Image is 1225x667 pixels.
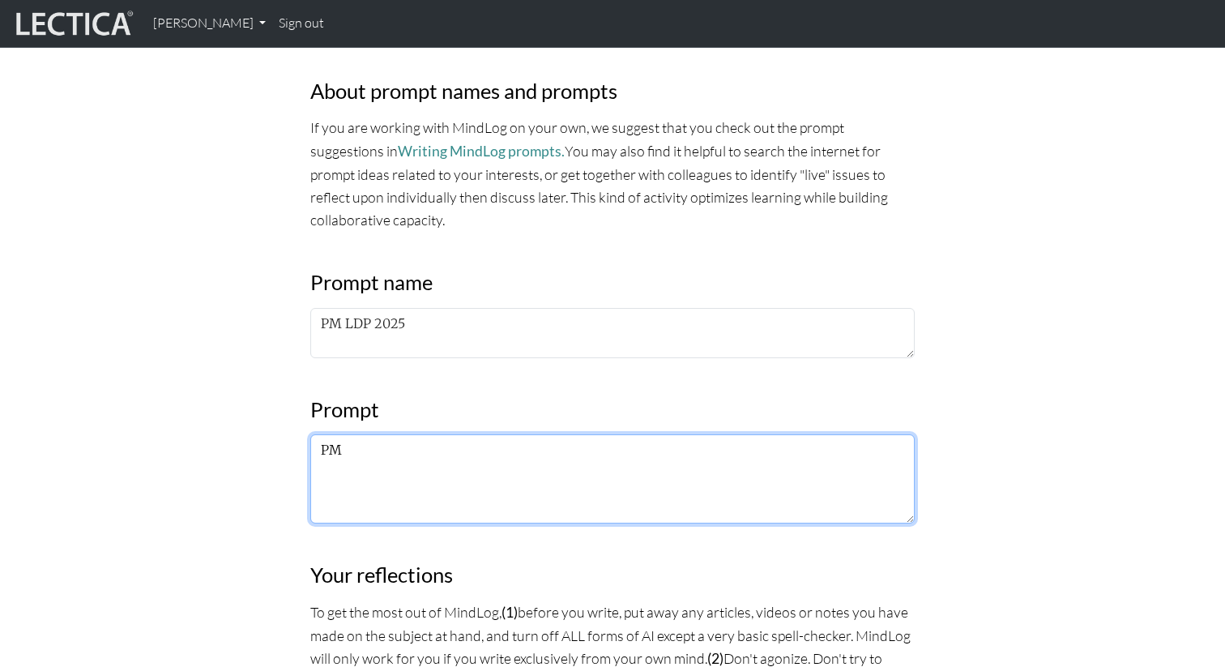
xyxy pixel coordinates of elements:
[12,8,134,39] img: lecticalive
[310,116,915,231] p: If you are working with MindLog on your own, we suggest that you check out the prompt suggestions...
[707,650,723,667] strong: (2)
[147,6,272,41] a: [PERSON_NAME]
[310,562,915,588] h3: Your reflections
[310,79,915,104] h3: About prompt names and prompts
[310,397,915,422] h3: Prompt
[502,604,518,621] strong: (1)
[310,270,915,295] h3: Prompt name
[398,143,565,160] a: Writing MindLog prompts.
[272,6,331,41] a: Sign out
